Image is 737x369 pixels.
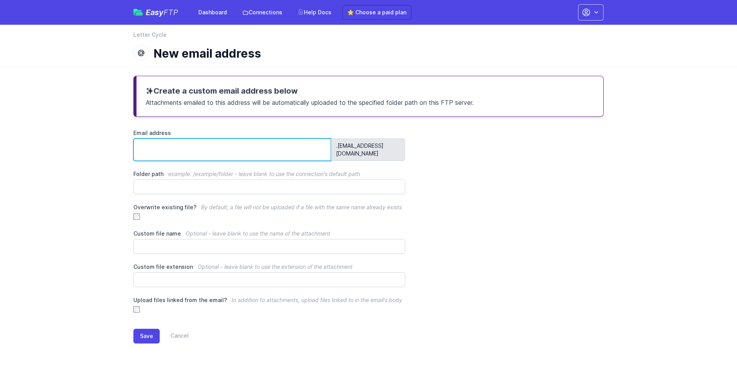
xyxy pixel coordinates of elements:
a: Cancel [160,329,189,343]
nav: Breadcrumb [133,31,604,43]
img: easyftp_logo.png [133,9,143,16]
label: Custom file extension [133,263,405,271]
iframe: Drift Widget Chat Controller [698,330,728,360]
p: Attachments emailed to this address will be automatically uploaded to the specified folder path o... [146,96,594,107]
button: Save [133,329,160,343]
h3: Create a custom email address below [146,85,594,96]
label: Custom file name [133,230,405,237]
a: Letter Cycle [133,31,167,39]
a: Connections [238,5,287,19]
h1: New email address [154,46,597,60]
span: By default, a file will not be uploaded if a file with the same name already exists [201,204,402,210]
a: ⭐ Choose a paid plan [342,5,411,20]
span: FTP [164,8,178,17]
span: Easy [146,9,178,16]
label: Overwrite existing file? [133,203,405,211]
span: In addition to attachments, upload files linked to in the email's body [232,297,402,303]
span: .[EMAIL_ADDRESS][DOMAIN_NAME] [331,138,405,161]
a: EasyFTP [133,9,178,16]
span: Optional - leave blank to use the extension of the attachment [198,263,353,270]
label: Folder path [133,170,405,178]
span: example: /example/folder - leave blank to use the connection's default path [168,171,360,177]
a: Help Docs [293,5,336,19]
a: Dashboard [194,5,232,19]
label: Upload files linked from the email? [133,296,405,304]
label: Email address [133,129,405,137]
span: Optional - leave blank to use the name of the attachment [186,230,330,237]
